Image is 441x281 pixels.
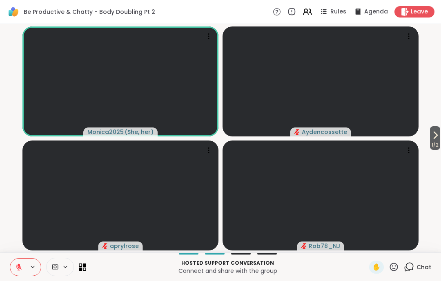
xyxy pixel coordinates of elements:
[91,259,364,267] p: Hosted support conversation
[411,8,428,16] span: Leave
[309,242,340,250] span: Rob78_NJ
[7,5,20,19] img: ShareWell Logomark
[430,126,440,150] button: 1/2
[91,267,364,275] p: Connect and share with the group
[110,242,139,250] span: aprylrose
[24,8,155,16] span: Be Productive & Chatty - Body Doubling Pt 2
[372,262,381,272] span: ✋
[125,128,154,136] span: ( She, her )
[416,263,431,271] span: Chat
[330,8,346,16] span: Rules
[364,8,388,16] span: Agenda
[102,243,108,249] span: audio-muted
[430,140,440,150] span: 1 / 2
[294,129,300,135] span: audio-muted
[87,128,124,136] span: Monica2025
[301,243,307,249] span: audio-muted
[302,128,347,136] span: Aydencossette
